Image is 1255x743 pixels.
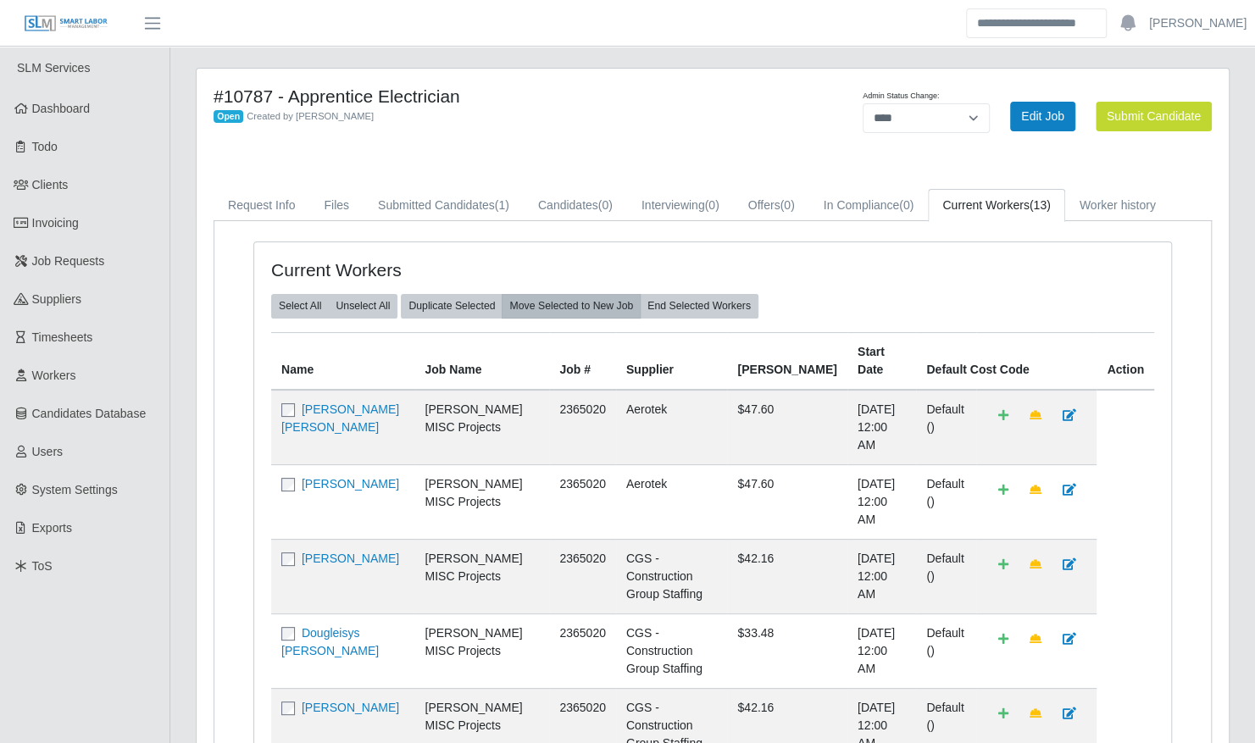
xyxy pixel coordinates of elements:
[24,14,108,33] img: SLM Logo
[32,292,81,306] span: Suppliers
[32,216,79,230] span: Invoicing
[916,390,976,465] td: Default ()
[1097,332,1154,390] th: Action
[281,626,379,657] a: Dougleisys [PERSON_NAME]
[214,110,243,124] span: Open
[727,613,847,688] td: $33.48
[847,332,916,390] th: Start Date
[271,294,397,318] div: bulk actions
[1018,624,1052,654] a: Make Team Lead
[302,701,399,714] a: [PERSON_NAME]
[1096,102,1212,131] button: Submit Candidate
[281,402,399,434] a: [PERSON_NAME] [PERSON_NAME]
[727,464,847,539] td: $47.60
[986,475,1019,505] a: Add Default Cost Code
[302,552,399,565] a: [PERSON_NAME]
[414,390,549,465] td: [PERSON_NAME] MISC Projects
[847,539,916,613] td: [DATE] 12:00 AM
[928,189,1064,222] a: Current Workers
[414,332,549,390] th: Job Name
[1018,401,1052,430] a: Make Team Lead
[616,464,728,539] td: Aerotek
[32,483,118,496] span: System Settings
[598,198,613,212] span: (0)
[302,477,399,491] a: [PERSON_NAME]
[549,390,616,465] td: 2365020
[727,332,847,390] th: [PERSON_NAME]
[847,613,916,688] td: [DATE] 12:00 AM
[271,294,329,318] button: Select All
[847,390,916,465] td: [DATE] 12:00 AM
[627,189,734,222] a: Interviewing
[414,613,549,688] td: [PERSON_NAME] MISC Projects
[32,369,76,382] span: Workers
[32,254,105,268] span: Job Requests
[17,61,90,75] span: SLM Services
[1018,550,1052,579] a: Make Team Lead
[616,613,728,688] td: CGS - Construction Group Staffing
[414,464,549,539] td: [PERSON_NAME] MISC Projects
[916,539,976,613] td: Default ()
[401,294,503,318] button: Duplicate Selected
[1149,14,1247,32] a: [PERSON_NAME]
[780,198,795,212] span: (0)
[502,294,641,318] button: Move Selected to New Job
[899,198,913,212] span: (0)
[916,464,976,539] td: Default ()
[616,539,728,613] td: CGS - Construction Group Staffing
[271,332,414,390] th: Name
[32,330,93,344] span: Timesheets
[1030,198,1051,212] span: (13)
[986,401,1019,430] a: Add Default Cost Code
[734,189,809,222] a: Offers
[1065,189,1170,222] a: Worker history
[214,86,786,107] h4: #10787 - Apprentice Electrician
[328,294,397,318] button: Unselect All
[364,189,524,222] a: Submitted Candidates
[32,407,147,420] span: Candidates Database
[1018,475,1052,505] a: Make Team Lead
[495,198,509,212] span: (1)
[414,539,549,613] td: [PERSON_NAME] MISC Projects
[705,198,719,212] span: (0)
[863,91,939,103] label: Admin Status Change:
[616,332,728,390] th: Supplier
[616,390,728,465] td: Aerotek
[247,111,374,121] span: Created by [PERSON_NAME]
[916,613,976,688] td: Default ()
[271,259,625,280] h4: Current Workers
[32,102,91,115] span: Dashboard
[847,464,916,539] td: [DATE] 12:00 AM
[549,464,616,539] td: 2365020
[640,294,758,318] button: End Selected Workers
[1018,699,1052,729] a: Make Team Lead
[401,294,758,318] div: bulk actions
[986,550,1019,579] a: Add Default Cost Code
[966,8,1107,38] input: Search
[32,521,72,535] span: Exports
[1010,102,1075,131] a: Edit Job
[986,624,1019,654] a: Add Default Cost Code
[549,613,616,688] td: 2365020
[309,189,364,222] a: Files
[32,178,69,191] span: Clients
[986,699,1019,729] a: Add Default Cost Code
[727,390,847,465] td: $47.60
[524,189,627,222] a: Candidates
[32,559,53,573] span: ToS
[549,539,616,613] td: 2365020
[214,189,309,222] a: Request Info
[916,332,1097,390] th: Default Cost Code
[32,445,64,458] span: Users
[809,189,929,222] a: In Compliance
[549,332,616,390] th: Job #
[727,539,847,613] td: $42.16
[32,140,58,153] span: Todo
